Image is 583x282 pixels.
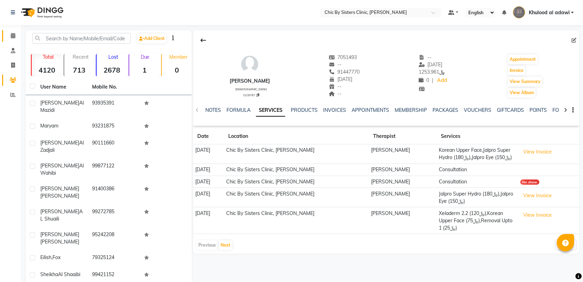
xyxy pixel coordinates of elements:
[369,188,437,207] td: [PERSON_NAME]
[219,240,232,250] button: Next
[437,176,518,188] td: Consultation
[32,33,131,44] input: Search by Name/Mobile/Email/Code
[419,77,429,83] span: 0
[520,190,555,201] button: View Invoice
[40,140,79,146] span: [PERSON_NAME]
[88,158,140,181] td: 99877122
[508,66,525,75] button: Invoice
[88,204,140,227] td: 99272785
[40,185,79,192] span: [PERSON_NAME]
[529,107,547,113] a: POINTS
[323,107,346,113] a: INVOICES
[196,34,211,47] div: Back to Client
[40,163,79,169] span: [PERSON_NAME]
[58,271,80,277] span: Al shaaibi
[34,54,62,60] p: Total
[256,104,285,117] a: SERVICES
[165,54,192,60] p: Member
[329,69,360,75] span: 91447770
[137,34,166,43] a: Add Client
[329,61,342,68] span: --
[232,92,270,97] div: CLC9787
[40,123,58,129] span: Maryam
[436,76,448,85] a: Add
[52,254,60,260] span: Fox
[224,176,369,188] td: Chic By Sisters Clinic, [PERSON_NAME]
[520,147,555,157] button: View Invoice
[40,208,79,215] span: [PERSON_NAME]
[352,107,389,113] a: APPOINTMENTS
[437,164,518,176] td: Consultation
[432,77,433,84] span: |
[513,6,525,18] img: Khulood al adawi
[193,144,224,164] td: [DATE]
[32,66,62,74] strong: 4120
[508,88,536,98] button: View Album
[369,164,437,176] td: [PERSON_NAME]
[40,100,79,106] span: [PERSON_NAME]
[224,128,369,144] th: Location
[224,164,369,176] td: Chic By Sisters Clinic, [PERSON_NAME]
[437,207,518,234] td: Xeladerm 2.2 (﷼120),Korean Upper Face (﷼75),Removal Upto 1 (﷼25)
[193,128,224,144] th: Date
[230,77,270,85] div: [PERSON_NAME]
[40,231,79,238] span: [PERSON_NAME]
[224,207,369,234] td: Chic By Sisters Clinic, [PERSON_NAME]
[193,207,224,234] td: [DATE]
[88,181,140,204] td: 91400386
[437,188,518,207] td: Jalpro Super Hydro (﷼180),Jalpro Eye (﷼150)
[369,207,437,234] td: [PERSON_NAME]
[239,54,260,75] img: avatar
[193,188,224,207] td: [DATE]
[67,54,95,60] p: Recent
[520,180,540,185] div: No show
[18,3,65,22] img: logo
[131,54,160,60] p: Due
[193,176,224,188] td: [DATE]
[419,61,443,68] span: [DATE]
[437,128,518,144] th: Services
[439,69,445,75] span: ﷼
[329,83,342,90] span: --
[369,128,437,144] th: Therapist
[88,118,140,135] td: 93231875
[40,193,79,199] span: [PERSON_NAME]
[329,91,342,97] span: --
[224,144,369,164] td: Chic By Sisters Clinic, [PERSON_NAME]
[40,239,79,245] span: [PERSON_NAME]
[464,107,491,113] a: VOUCHERS
[433,107,458,113] a: PACKAGES
[88,95,140,118] td: 93935391
[419,69,445,75] span: 1253.961
[40,254,52,260] span: Eilish,
[40,271,58,277] span: Sheikha
[64,66,95,74] strong: 713
[508,77,542,86] button: View Summary
[99,54,127,60] p: Lost
[529,9,570,16] span: Khulood al adawi
[553,107,570,113] a: FORMS
[508,55,537,64] button: Appointment
[88,227,140,250] td: 95242208
[88,135,140,158] td: 90111660
[235,88,267,91] span: [DEMOGRAPHIC_DATA]
[97,66,127,74] strong: 2678
[224,188,369,207] td: Chic By Sisters Clinic, [PERSON_NAME]
[162,66,192,74] strong: 0
[369,176,437,188] td: [PERSON_NAME]
[129,66,160,74] strong: 1
[36,79,88,95] th: User Name
[497,107,524,113] a: GIFTCARDS
[329,76,353,82] span: [DATE]
[193,164,224,176] td: [DATE]
[88,250,140,267] td: 79325124
[329,54,357,60] span: 7051493
[227,107,251,113] a: FORMULA
[520,210,555,221] button: View Invoice
[205,107,221,113] a: NOTES
[369,144,437,164] td: [PERSON_NAME]
[395,107,427,113] a: MEMBERSHIP
[88,79,140,95] th: Mobile No.
[437,144,518,164] td: Korean Upper Face,Jalpro Super Hydro (﷼180),Jalpro Eye (﷼150)
[291,107,318,113] a: PRODUCTS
